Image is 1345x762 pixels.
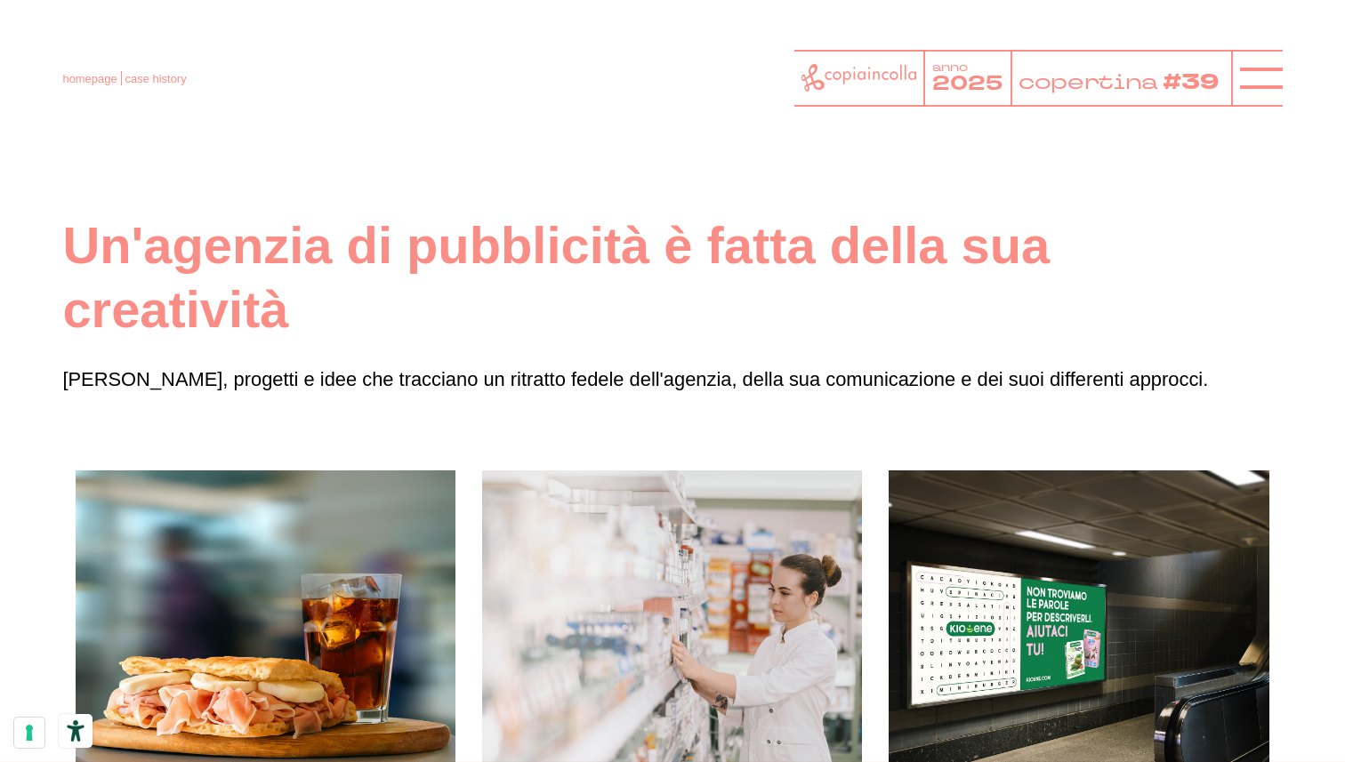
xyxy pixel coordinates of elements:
span: case history [125,72,187,85]
button: Le tue preferenze relative al consenso per le tecnologie di tracciamento [14,718,44,748]
p: [PERSON_NAME], progetti e idee che tracciano un ritratto fedele dell'agenzia, della sua comunicaz... [62,364,1282,395]
tspan: copertina [1019,68,1161,95]
h1: Un'agenzia di pubblicità è fatta della sua creatività [62,213,1282,342]
tspan: #39 [1165,67,1223,98]
button: Strumenti di accessibilità [59,714,93,748]
tspan: anno [932,60,968,76]
tspan: 2025 [932,70,1003,97]
a: homepage [62,72,117,85]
